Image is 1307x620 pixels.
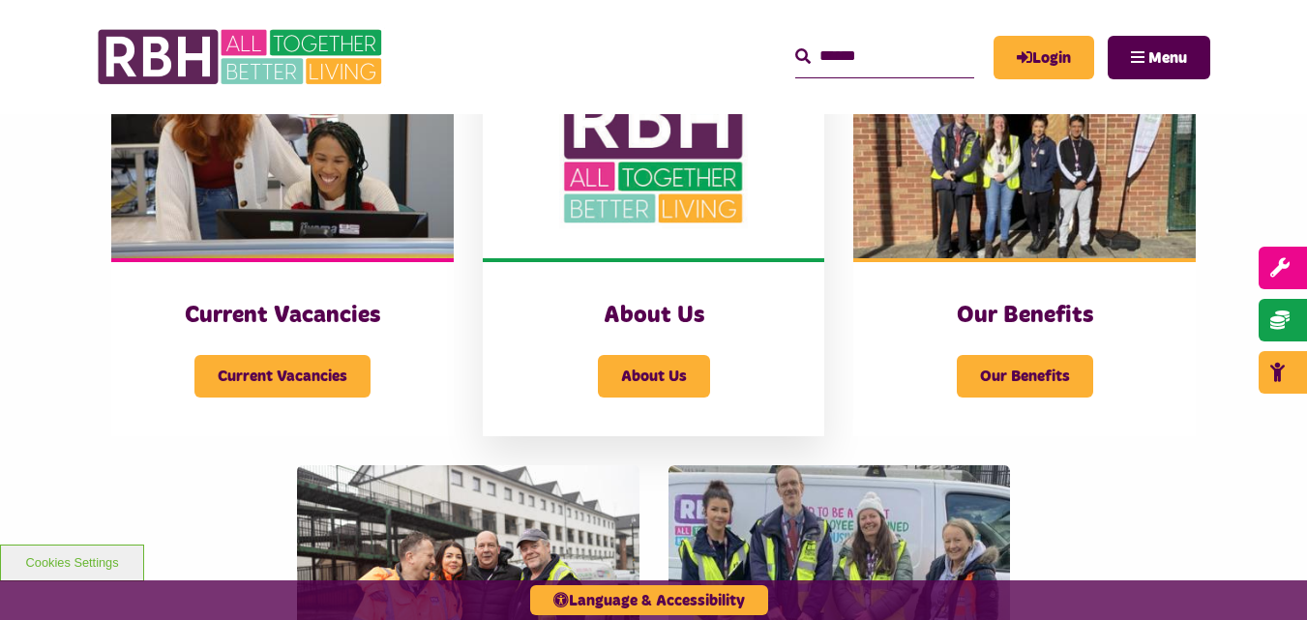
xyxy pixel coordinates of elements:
[853,44,1196,258] img: Dropinfreehold2
[1148,50,1187,66] span: Menu
[111,44,454,258] img: IMG 1470
[483,44,825,436] a: About Us About Us
[111,44,454,436] a: Current Vacancies Current Vacancies
[892,301,1157,331] h3: Our Benefits
[853,44,1196,436] a: Our Benefits Our Benefits
[150,301,415,331] h3: Current Vacancies
[598,355,710,398] span: About Us
[957,355,1093,398] span: Our Benefits
[97,19,387,95] img: RBH
[994,36,1094,79] a: MyRBH
[483,44,825,258] img: RBH Logo Social Media 480X360 (1)
[521,301,787,331] h3: About Us
[194,355,371,398] span: Current Vacancies
[1108,36,1210,79] button: Navigation
[530,585,768,615] button: Language & Accessibility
